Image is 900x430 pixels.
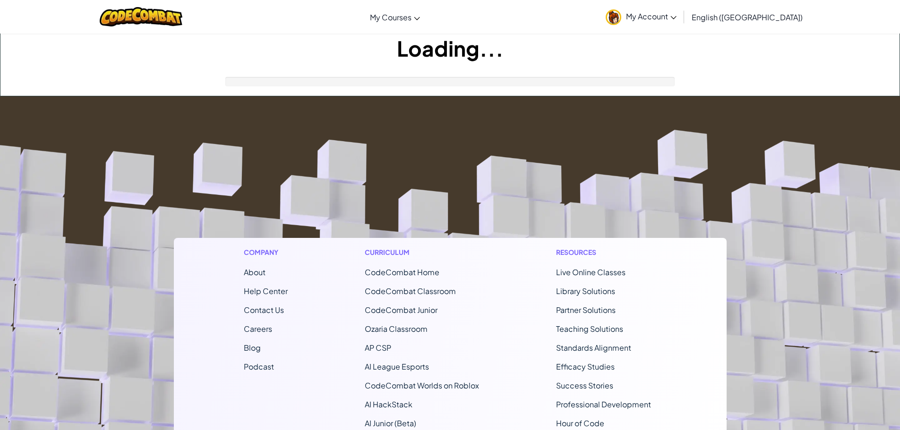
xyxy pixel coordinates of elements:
[687,4,807,30] a: English ([GEOGRAPHIC_DATA])
[365,418,416,428] a: AI Junior (Beta)
[365,286,456,296] a: CodeCombat Classroom
[0,34,900,63] h1: Loading...
[244,247,288,257] h1: Company
[556,267,626,277] a: Live Online Classes
[556,247,657,257] h1: Resources
[365,4,425,30] a: My Courses
[365,399,412,409] a: AI HackStack
[365,267,439,277] span: CodeCombat Home
[365,380,479,390] a: CodeCombat Worlds on Roblox
[692,12,803,22] span: English ([GEOGRAPHIC_DATA])
[606,9,621,25] img: avatar
[100,7,182,26] img: CodeCombat logo
[556,418,604,428] a: Hour of Code
[365,247,479,257] h1: Curriculum
[365,343,391,353] a: AP CSP
[244,267,266,277] a: About
[626,11,677,21] span: My Account
[365,362,429,371] a: AI League Esports
[556,343,631,353] a: Standards Alignment
[244,362,274,371] a: Podcast
[556,324,623,334] a: Teaching Solutions
[244,305,284,315] span: Contact Us
[244,324,272,334] a: Careers
[556,380,613,390] a: Success Stories
[365,305,437,315] a: CodeCombat Junior
[556,362,615,371] a: Efficacy Studies
[370,12,411,22] span: My Courses
[556,305,616,315] a: Partner Solutions
[365,324,428,334] a: Ozaria Classroom
[601,2,681,32] a: My Account
[244,343,261,353] a: Blog
[556,286,615,296] a: Library Solutions
[556,399,651,409] a: Professional Development
[244,286,288,296] a: Help Center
